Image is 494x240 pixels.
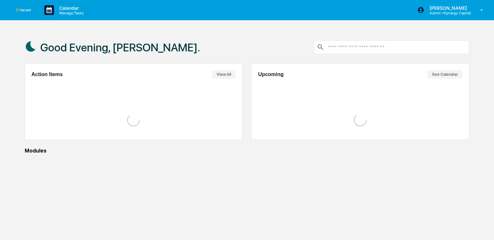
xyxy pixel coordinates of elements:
[40,41,200,54] h1: Good Evening, [PERSON_NAME].
[16,8,31,11] img: logo
[424,11,471,15] p: Admin • Synergy Capital
[427,70,462,79] button: See Calendar
[25,148,469,154] div: Modules
[54,5,87,11] p: Calendar
[424,5,471,11] p: [PERSON_NAME]
[212,70,236,79] button: View All
[258,72,283,77] h2: Upcoming
[32,72,63,77] h2: Action Items
[54,11,87,15] p: Manage Tasks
